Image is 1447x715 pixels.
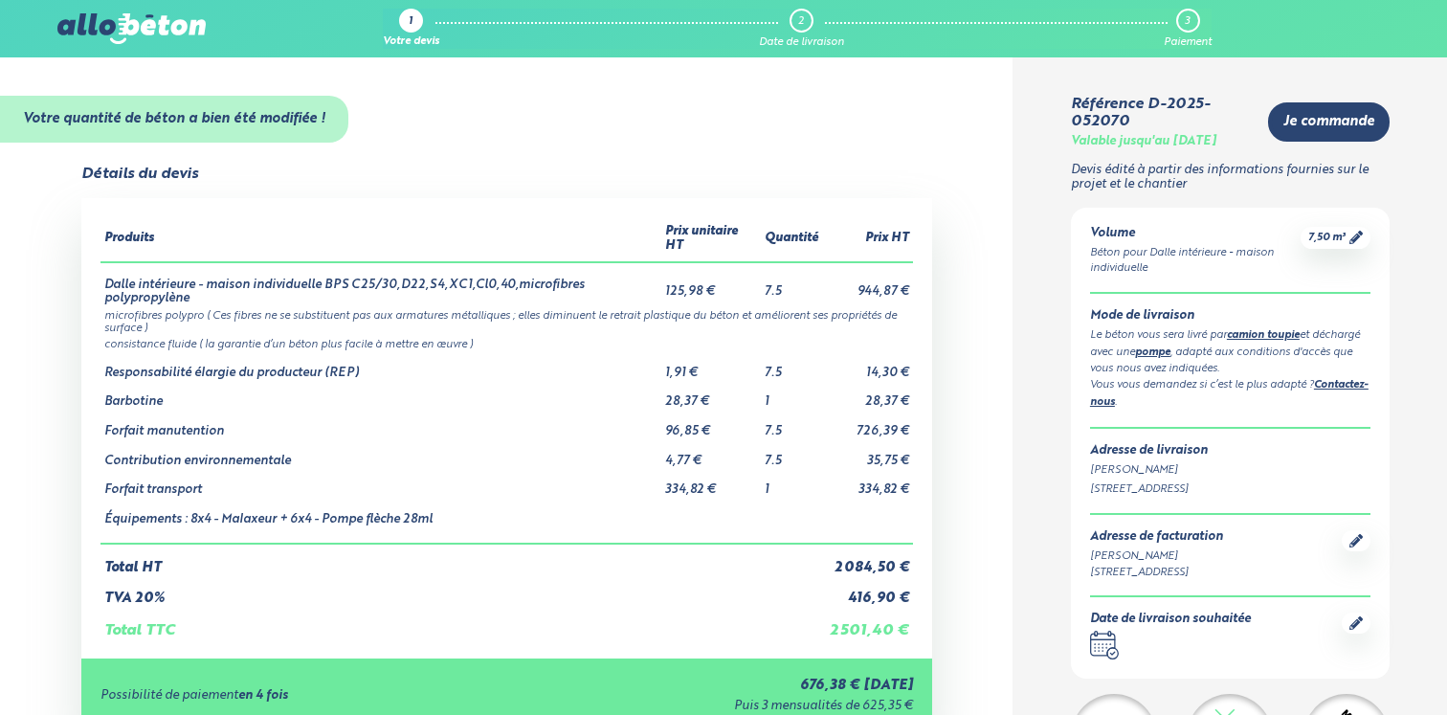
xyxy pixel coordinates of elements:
div: 1 [409,16,412,29]
td: Responsabilité élargie du producteur (REP) [100,351,661,381]
div: Valable jusqu'au [DATE] [1071,135,1216,149]
div: Référence D-2025-052070 [1071,96,1253,131]
td: Dalle intérieure - maison individuelle BPS C25/30,D22,S4,XC1,Cl0,40,microfibres polypropylène [100,262,661,306]
td: 14,30 € [824,351,913,381]
div: Vous vous demandez si c’est le plus adapté ? . [1090,377,1370,412]
td: 28,37 € [661,380,762,410]
div: Puis 3 mensualités de 625,35 € [516,700,913,714]
td: 7.5 [761,351,823,381]
div: Volume [1090,227,1301,241]
td: 96,85 € [661,410,762,439]
div: Mode de livraison [1090,309,1370,324]
div: Votre devis [383,36,439,49]
div: [PERSON_NAME] [1090,462,1370,479]
th: Prix unitaire HT [661,217,762,261]
div: [STREET_ADDRESS] [1090,481,1370,498]
iframe: Help widget launcher [1277,640,1426,694]
a: 1 Votre devis [383,9,439,49]
td: microfibres polypro ( Ces fibres ne se substituent pas aux armatures métalliques ; elles diminuen... [100,306,913,335]
div: 676,38 € [DATE] [516,678,913,694]
td: 1 [761,468,823,498]
th: Prix HT [824,217,913,261]
div: Paiement [1164,36,1212,49]
td: Total HT [100,544,824,576]
div: Adresse de facturation [1090,530,1223,545]
td: 125,98 € [661,262,762,306]
a: camion toupie [1227,330,1300,341]
strong: en 4 fois [238,689,288,702]
div: Détails du devis [81,166,198,183]
div: Date de livraison souhaitée [1090,613,1251,627]
td: Contribution environnementale [100,439,661,469]
td: Total TTC [100,607,824,639]
td: 4,77 € [661,439,762,469]
a: Je commande [1268,102,1390,142]
div: Date de livraison [759,36,844,49]
a: 3 Paiement [1164,9,1212,49]
td: 35,75 € [824,439,913,469]
p: Devis édité à partir des informations fournies sur le projet et le chantier [1071,164,1390,191]
td: 1,91 € [661,351,762,381]
td: consistance fluide ( la garantie d’un béton plus facile à mettre en œuvre ) [100,335,913,351]
th: Quantité [761,217,823,261]
div: [PERSON_NAME] [1090,548,1223,565]
td: Barbotine [100,380,661,410]
a: 2 Date de livraison [759,9,844,49]
div: Le béton vous sera livré par et déchargé avec une , adapté aux conditions d'accès que vous nous a... [1090,327,1370,377]
td: 28,37 € [824,380,913,410]
th: Produits [100,217,661,261]
a: pompe [1135,347,1170,358]
td: 7.5 [761,410,823,439]
td: 334,82 € [824,468,913,498]
div: 2 [798,15,804,28]
td: 334,82 € [661,468,762,498]
td: Forfait transport [100,468,661,498]
div: Possibilité de paiement [100,689,517,704]
div: [STREET_ADDRESS] [1090,565,1223,581]
img: allobéton [57,13,205,44]
td: 1 [761,380,823,410]
td: 726,39 € [824,410,913,439]
span: Je commande [1283,114,1374,130]
div: 3 [1185,15,1190,28]
td: TVA 20% [100,575,824,607]
td: 944,87 € [824,262,913,306]
td: Équipements : 8x4 - Malaxeur + 6x4 - Pompe flèche 28ml [100,498,661,544]
td: 2 501,40 € [824,607,913,639]
strong: Votre quantité de béton a bien été modifiée ! [23,112,325,125]
td: Forfait manutention [100,410,661,439]
div: Adresse de livraison [1090,444,1370,458]
td: 7.5 [761,262,823,306]
td: 416,90 € [824,575,913,607]
div: Béton pour Dalle intérieure - maison individuelle [1090,245,1301,278]
td: 7.5 [761,439,823,469]
td: 2 084,50 € [824,544,913,576]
